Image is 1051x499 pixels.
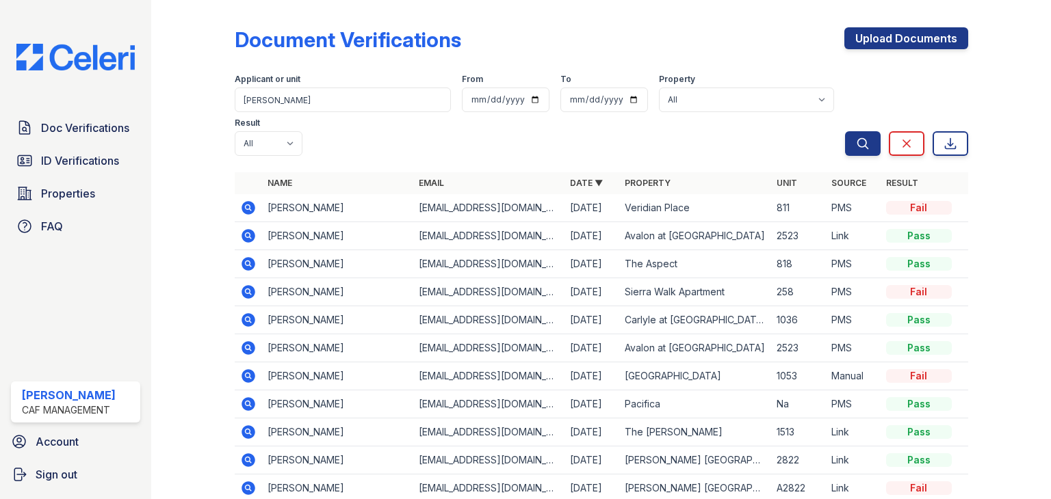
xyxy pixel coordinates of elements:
div: CAF Management [22,403,116,417]
td: [PERSON_NAME] [GEOGRAPHIC_DATA] [619,446,770,474]
td: [EMAIL_ADDRESS][DOMAIN_NAME] [413,362,565,390]
td: [EMAIL_ADDRESS][DOMAIN_NAME] [413,446,565,474]
div: Pass [886,453,952,467]
td: 258 [771,278,826,306]
label: Property [659,74,695,85]
div: Fail [886,201,952,215]
input: Search by name, email, or unit number [235,87,451,112]
div: Fail [886,285,952,299]
td: [DATE] [565,334,619,362]
span: ID Verifications [41,152,119,169]
span: Doc Verifications [41,120,129,136]
td: Na [771,390,826,418]
td: [EMAIL_ADDRESS][DOMAIN_NAME] [413,278,565,306]
td: PMS [826,194,881,222]
td: Veridian Place [619,194,770,222]
a: Properties [11,180,140,207]
td: [DATE] [565,194,619,222]
a: FAQ [11,213,140,240]
div: Pass [886,425,952,439]
td: Avalon at [GEOGRAPHIC_DATA] [619,334,770,362]
td: [DATE] [565,362,619,390]
td: [EMAIL_ADDRESS][DOMAIN_NAME] [413,222,565,250]
td: [DATE] [565,390,619,418]
td: [PERSON_NAME] [262,334,413,362]
td: [PERSON_NAME] [262,418,413,446]
td: 2822 [771,446,826,474]
td: 1053 [771,362,826,390]
td: [PERSON_NAME] [262,278,413,306]
td: Carlyle at [GEOGRAPHIC_DATA] [619,306,770,334]
td: PMS [826,278,881,306]
div: Pass [886,341,952,355]
span: Sign out [36,466,77,483]
a: Result [886,178,918,188]
td: 1036 [771,306,826,334]
label: From [462,74,483,85]
a: Email [419,178,444,188]
div: Fail [886,369,952,383]
label: Applicant or unit [235,74,300,85]
td: Link [826,222,881,250]
td: [DATE] [565,250,619,278]
td: [EMAIL_ADDRESS][DOMAIN_NAME] [413,390,565,418]
div: Pass [886,257,952,271]
td: [PERSON_NAME] [262,446,413,474]
td: PMS [826,334,881,362]
td: Manual [826,362,881,390]
a: Doc Verifications [11,114,140,141]
td: [PERSON_NAME] [262,390,413,418]
td: Avalon at [GEOGRAPHIC_DATA] [619,222,770,250]
td: [PERSON_NAME] [262,362,413,390]
td: [DATE] [565,418,619,446]
a: ID Verifications [11,147,140,174]
td: The [PERSON_NAME] [619,418,770,446]
td: [EMAIL_ADDRESS][DOMAIN_NAME] [413,194,565,222]
td: The Aspect [619,250,770,278]
span: Account [36,433,79,450]
td: [DATE] [565,278,619,306]
a: Sign out [5,461,146,488]
td: 1513 [771,418,826,446]
div: Fail [886,481,952,495]
div: [PERSON_NAME] [22,387,116,403]
div: Pass [886,313,952,327]
td: 811 [771,194,826,222]
td: [EMAIL_ADDRESS][DOMAIN_NAME] [413,334,565,362]
a: Name [268,178,292,188]
td: PMS [826,390,881,418]
a: Unit [777,178,797,188]
td: PMS [826,250,881,278]
td: [PERSON_NAME] [262,222,413,250]
div: Pass [886,397,952,411]
td: Link [826,418,881,446]
div: Pass [886,229,952,243]
td: Link [826,446,881,474]
td: [PERSON_NAME] [262,194,413,222]
td: [DATE] [565,222,619,250]
td: [DATE] [565,446,619,474]
a: Date ▼ [570,178,603,188]
a: Source [831,178,866,188]
td: [PERSON_NAME] [262,250,413,278]
label: Result [235,118,260,129]
span: FAQ [41,218,63,234]
td: [EMAIL_ADDRESS][DOMAIN_NAME] [413,306,565,334]
td: PMS [826,306,881,334]
td: Sierra Walk Apartment [619,278,770,306]
span: Properties [41,185,95,202]
td: [GEOGRAPHIC_DATA] [619,362,770,390]
img: CE_Logo_Blue-a8612792a0a2168367f1c8372b55b34899dd931a85d93a1a3d3e32e68fde9ad4.png [5,44,146,70]
td: 2523 [771,222,826,250]
td: 2523 [771,334,826,362]
label: To [560,74,571,85]
td: [PERSON_NAME] [262,306,413,334]
td: 818 [771,250,826,278]
a: Property [625,178,671,188]
a: Account [5,428,146,455]
div: Document Verifications [235,27,461,52]
td: [EMAIL_ADDRESS][DOMAIN_NAME] [413,250,565,278]
td: [DATE] [565,306,619,334]
td: Pacifica [619,390,770,418]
